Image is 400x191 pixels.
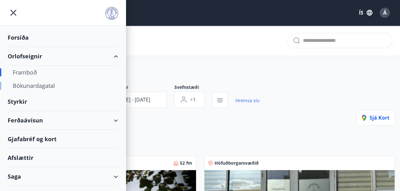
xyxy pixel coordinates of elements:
div: Bókunardagatal [13,79,113,92]
div: Orlofseignir [8,47,118,66]
button: ÍS [355,7,376,18]
button: menu [8,7,19,18]
span: Höfuðborgarsvæðið [214,160,259,166]
div: Gjafabréf og kort [8,130,118,148]
span: +1 [190,96,196,103]
img: union_logo [105,7,118,20]
div: Styrkir [8,92,118,111]
div: Saga [8,167,118,186]
button: Sjá kort [356,110,395,125]
div: Framboð [13,66,113,79]
button: Á [377,5,392,20]
div: Afslættir [8,148,118,167]
span: Dagsetningar [99,84,174,92]
span: Á [383,9,387,16]
span: Sjá kort [362,114,389,121]
span: Svefnstæði [174,84,212,92]
div: Ferðaávísun [8,111,118,130]
span: [DATE] - [DATE] [115,96,150,103]
button: [DATE] - [DATE] [99,92,167,108]
span: 52 fm [180,160,192,166]
div: Forsíða [8,28,118,47]
a: Hreinsa síu [235,94,260,108]
button: +1 [174,92,204,108]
